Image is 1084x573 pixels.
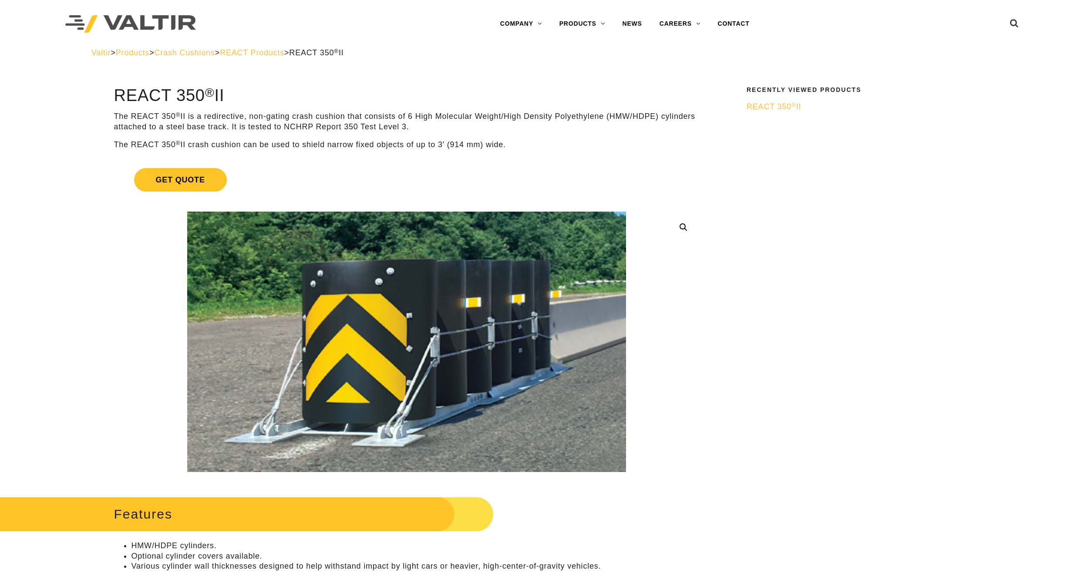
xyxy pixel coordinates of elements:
[289,48,343,57] span: REACT 350 II
[155,48,215,57] a: Crash Cushions
[791,102,796,108] sup: ®
[334,48,339,54] sup: ®
[205,85,215,99] sup: ®
[176,111,181,118] sup: ®
[492,15,551,33] a: COMPANY
[709,15,758,33] a: CONTACT
[747,102,987,112] a: REACT 350®II
[131,541,700,551] li: HMW/HDPE cylinders.
[176,140,181,146] sup: ®
[114,140,700,150] p: The REACT 350 II crash cushion can be used to shield narrow fixed objects of up to 3′ (914 mm) wide.
[134,168,227,192] span: Get Quote
[651,15,709,33] a: CAREERS
[91,48,993,58] div: > > > >
[131,551,700,561] li: Optional cylinder covers available.
[114,87,700,105] h1: REACT 350 II
[114,158,700,202] a: Get Quote
[220,48,284,57] a: REACT Products
[747,87,987,93] h2: Recently Viewed Products
[551,15,614,33] a: PRODUCTS
[131,561,700,571] li: Various cylinder wall thicknesses designed to help withstand impact by light cars or heavier, hig...
[114,111,700,132] p: The REACT 350 II is a redirective, non-gating crash cushion that consists of 6 High Molecular Wei...
[116,48,149,57] a: Products
[65,15,196,33] img: Valtir
[91,48,111,57] a: Valtir
[614,15,651,33] a: NEWS
[747,102,801,111] span: REACT 350 II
